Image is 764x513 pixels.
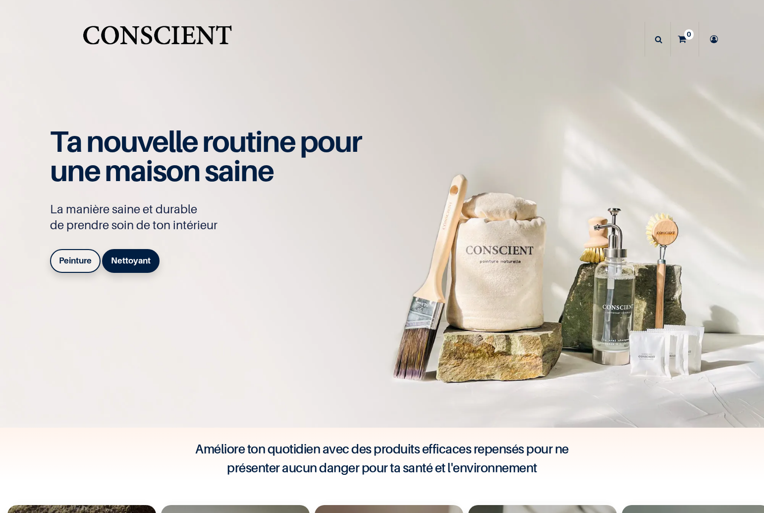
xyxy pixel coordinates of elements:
[184,440,580,477] h4: Améliore ton quotidien avec des produits efficaces repensés pour ne présenter aucun danger pour t...
[684,29,694,39] sup: 0
[50,201,372,233] p: La manière saine et durable de prendre soin de ton intérieur
[671,22,699,57] a: 0
[50,124,361,188] span: Ta nouvelle routine pour une maison saine
[59,256,92,265] b: Peinture
[102,249,160,273] a: Nettoyant
[111,256,151,265] b: Nettoyant
[81,20,234,59] img: Conscient
[50,249,101,273] a: Peinture
[81,20,234,59] a: Logo of Conscient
